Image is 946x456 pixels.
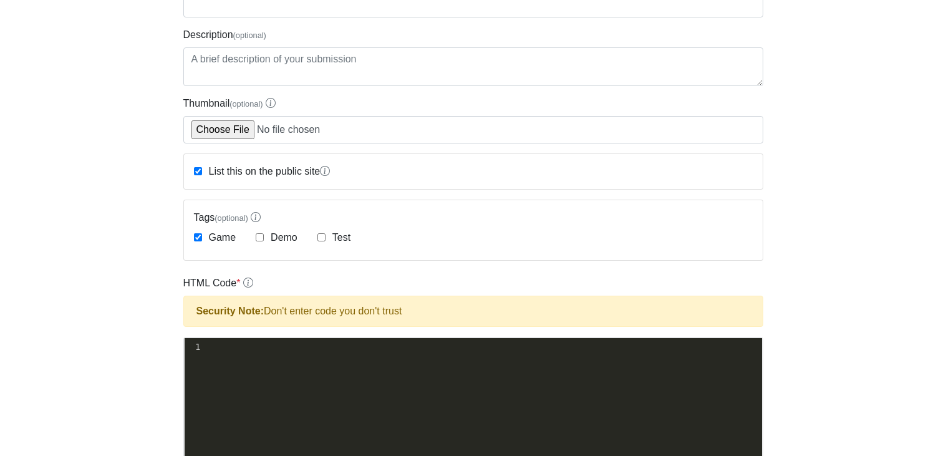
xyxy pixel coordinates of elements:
div: 1 [185,341,203,354]
label: Description [183,27,266,42]
label: Thumbnail [183,96,276,111]
strong: Security Note: [196,306,264,316]
span: (optional) [229,99,263,109]
label: Demo [268,230,297,245]
label: Test [330,230,350,245]
label: HTML Code [183,276,253,291]
label: Game [206,230,236,245]
span: (optional) [215,213,248,223]
label: List this on the public site [206,164,331,179]
label: Tags [194,210,753,225]
span: (optional) [233,31,266,40]
div: Don't enter code you don't trust [183,296,763,327]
